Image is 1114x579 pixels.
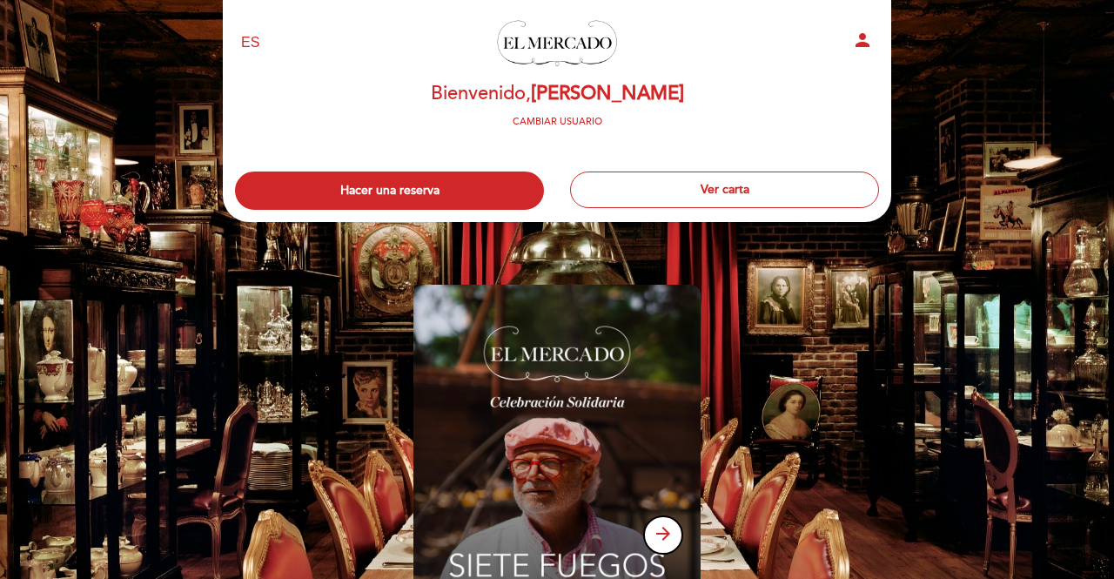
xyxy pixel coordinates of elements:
button: Cambiar usuario [507,114,607,130]
button: arrow_forward [643,515,683,555]
span: [PERSON_NAME] [531,82,684,105]
i: arrow_forward [653,523,674,544]
h2: Bienvenido, [431,84,684,104]
a: El Mercado [448,19,666,67]
i: person [852,30,873,50]
button: Ver carta [570,172,879,208]
button: person [852,30,873,57]
button: Hacer una reserva [235,172,544,210]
